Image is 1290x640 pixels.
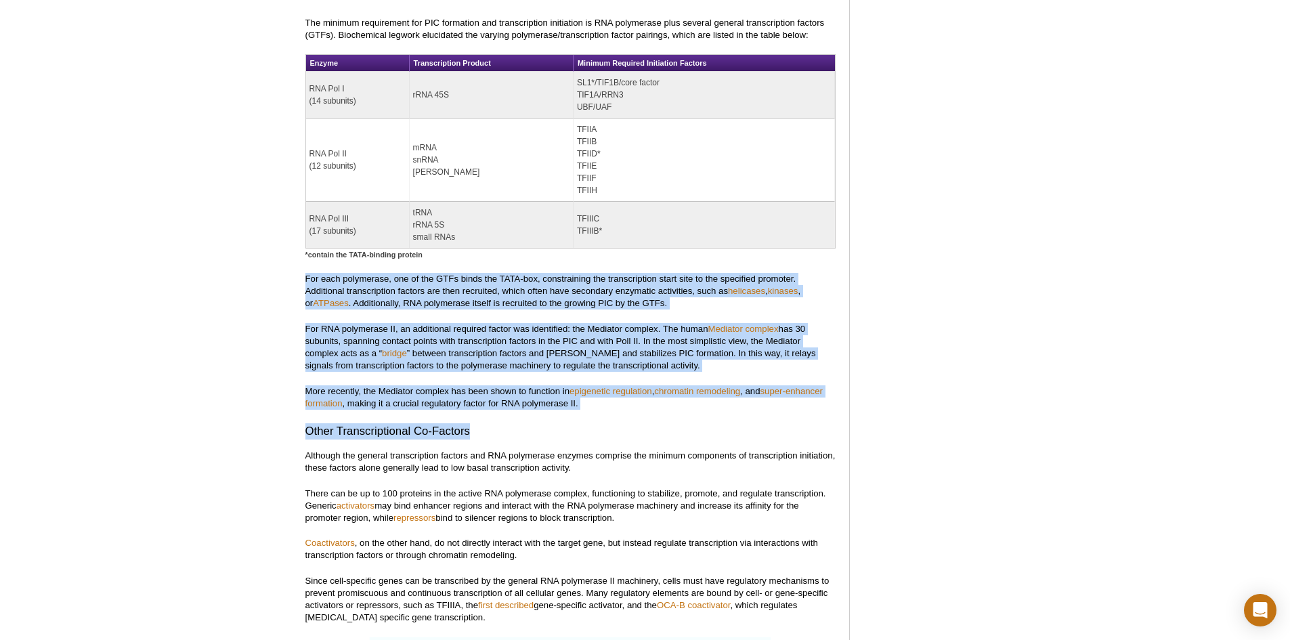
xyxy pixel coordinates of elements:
td: TFIIA TFIIB TFIID* TFIIE TFIIF TFIIH [574,119,835,202]
a: helicases [728,286,765,296]
td: tRNA rRNA 5S small RNAs [410,202,574,248]
a: kinases [768,286,798,296]
th: Minimum Required Initiation Factors [574,55,835,72]
a: bridge [382,348,407,358]
td: SL1*/TIF1B/core factor TIF1A/RRN3 UBF/UAF [574,72,835,119]
td: RNA Pol II (12 subunits) [306,119,410,202]
a: chromatin remodeling [654,386,740,396]
a: repressors [393,513,435,523]
p: There can be up to 100 proteins in the active RNA polymerase complex, functioning to stabilize, p... [305,488,836,524]
p: For RNA polymerase II, an additional required factor was identified: the Mediator complex. The hu... [305,323,836,372]
h3: Other Transcriptional Co-Factors [305,423,836,440]
td: RNA Pol III (17 subunits) [306,202,410,248]
td: mRNA snRNA [PERSON_NAME] [410,119,574,202]
th: Enzyme [306,55,410,72]
a: first described [478,600,534,610]
a: super-enhancer formation [305,386,823,408]
p: Since cell-specific genes can be transcribed by the general RNA polymerase II machinery, cells mu... [305,575,836,624]
p: The minimum requirement for PIC formation and transcription initiation is RNA polymerase plus sev... [305,17,836,41]
a: Mediator complex [708,324,778,334]
a: ATPases [313,298,349,308]
div: Open Intercom Messenger [1244,594,1276,626]
td: rRNA 45S [410,72,574,119]
a: activators [337,500,374,511]
a: epigenetic regulation [569,386,652,396]
a: OCA-B coactivator [657,600,730,610]
th: Transcription Product [410,55,574,72]
h5: *contain the TATA-binding protein [305,249,836,261]
p: For each polymerase, one of the GTFs binds the TATA-box, constraining the transcription start sit... [305,273,836,310]
p: , on the other hand, do not directly interact with the target gene, but instead regulate transcri... [305,537,836,561]
p: More recently, the Mediator complex has been shown to function in , , and , making it a crucial r... [305,385,836,410]
td: TFIIIC TFIIIB* [574,202,835,248]
a: Coactivators [305,538,355,548]
td: RNA Pol I (14 subunits) [306,72,410,119]
p: Although the general transcription factors and RNA polymerase enzymes comprise the minimum compon... [305,450,836,474]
